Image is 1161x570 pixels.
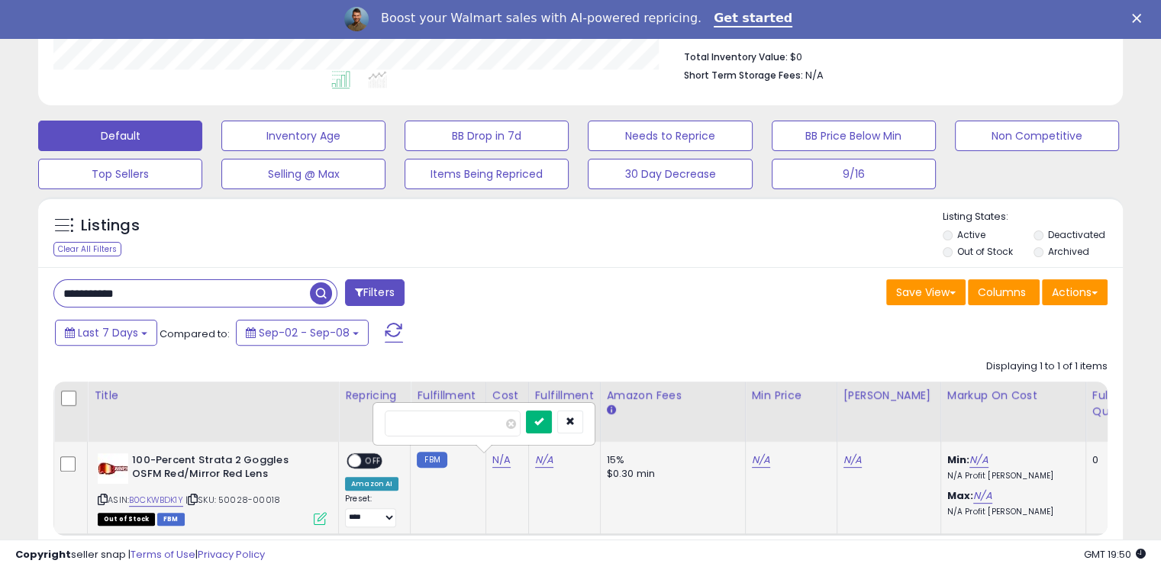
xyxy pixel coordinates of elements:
[98,513,155,526] span: All listings that are currently out of stock and unavailable for purchase on Amazon
[714,11,792,27] a: Get started
[607,453,734,467] div: 15%
[752,388,830,404] div: Min Price
[772,121,936,151] button: BB Price Below Min
[160,327,230,341] span: Compared to:
[968,279,1040,305] button: Columns
[986,359,1108,374] div: Displaying 1 to 1 of 1 items
[15,547,71,562] strong: Copyright
[947,488,974,503] b: Max:
[157,513,185,526] span: FBM
[947,388,1079,404] div: Markup on Cost
[607,388,739,404] div: Amazon Fees
[947,507,1074,517] p: N/A Profit [PERSON_NAME]
[81,215,140,237] h5: Listings
[1132,14,1147,23] div: Close
[38,159,202,189] button: Top Sellers
[405,159,569,189] button: Items Being Repriced
[805,68,824,82] span: N/A
[957,228,985,241] label: Active
[843,388,934,404] div: [PERSON_NAME]
[940,382,1085,442] th: The percentage added to the cost of goods (COGS) that forms the calculator for Min & Max prices.
[535,452,553,468] a: N/A
[38,121,202,151] button: Default
[15,548,265,562] div: seller snap | |
[492,388,522,404] div: Cost
[381,11,701,26] div: Boost your Walmart sales with AI-powered repricing.
[535,388,594,420] div: Fulfillment Cost
[1047,245,1088,258] label: Archived
[417,452,447,468] small: FBM
[588,159,752,189] button: 30 Day Decrease
[1042,279,1108,305] button: Actions
[1047,228,1105,241] label: Deactivated
[607,467,734,481] div: $0.30 min
[947,471,1074,481] p: N/A Profit [PERSON_NAME]
[131,547,195,562] a: Terms of Use
[973,488,992,504] a: N/A
[978,285,1026,300] span: Columns
[361,454,385,467] span: OFF
[345,279,405,306] button: Filters
[98,453,128,484] img: 31HePxjK+FL._SL40_.jpg
[1092,388,1145,420] div: Fulfillable Quantity
[492,452,511,468] a: N/A
[345,388,404,404] div: Repricing
[221,159,385,189] button: Selling @ Max
[236,320,369,346] button: Sep-02 - Sep-08
[98,453,327,524] div: ASIN:
[132,453,318,485] b: 100-Percent Strata 2 Goggles OSFM Red/Mirror Red Lens
[78,325,138,340] span: Last 7 Days
[752,452,770,468] a: N/A
[684,47,1096,65] li: $0
[886,279,966,305] button: Save View
[772,159,936,189] button: 9/16
[957,245,1013,258] label: Out of Stock
[405,121,569,151] button: BB Drop in 7d
[607,404,616,417] small: Amazon Fees.
[259,325,350,340] span: Sep-02 - Sep-08
[843,452,862,468] a: N/A
[185,494,280,506] span: | SKU: 50028-00018
[1084,547,1146,562] span: 2025-09-16 19:50 GMT
[345,477,398,491] div: Amazon AI
[53,242,121,256] div: Clear All Filters
[344,7,369,31] img: Profile image for Adrian
[221,121,385,151] button: Inventory Age
[588,121,752,151] button: Needs to Reprice
[198,547,265,562] a: Privacy Policy
[129,494,183,507] a: B0CKWBDK1Y
[943,210,1123,224] p: Listing States:
[955,121,1119,151] button: Non Competitive
[947,452,970,467] b: Min:
[1092,453,1140,467] div: 0
[55,320,157,346] button: Last 7 Days
[969,452,988,468] a: N/A
[94,388,332,404] div: Title
[684,50,788,63] b: Total Inventory Value:
[417,388,479,404] div: Fulfillment
[684,69,803,82] b: Short Term Storage Fees:
[345,494,398,528] div: Preset:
